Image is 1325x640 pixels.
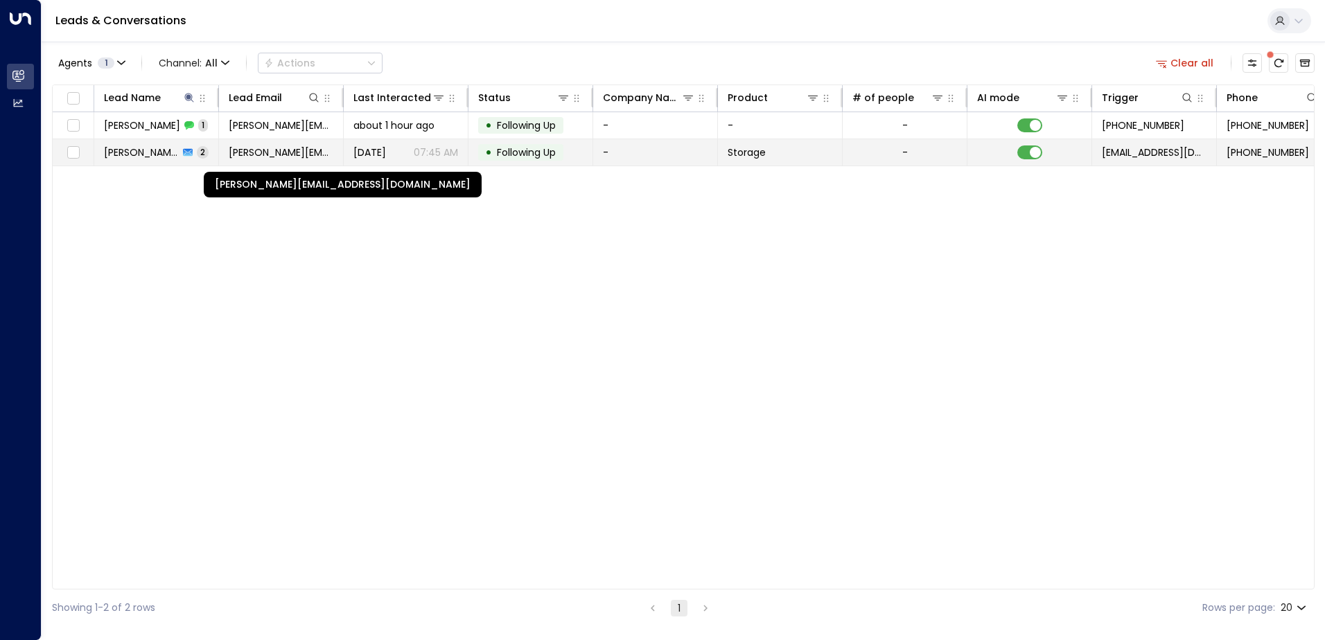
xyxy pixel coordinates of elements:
div: • [485,114,492,137]
div: Phone [1227,89,1258,106]
span: +447472294214 [1227,118,1309,132]
span: 1 [198,119,208,131]
span: Toggle select all [64,90,82,107]
div: Status [478,89,570,106]
div: Company Name [603,89,695,106]
span: Toggle select row [64,144,82,161]
td: - [718,112,843,139]
nav: pagination navigation [644,599,714,616]
label: Rows per page: [1202,601,1275,615]
div: Showing 1-2 of 2 rows [52,601,155,615]
div: AI mode [977,89,1069,106]
div: Lead Email [229,89,282,106]
td: - [593,112,718,139]
span: zoran.dvornic1@gmail.com [229,145,333,159]
div: Product [728,89,768,106]
button: Customize [1243,53,1262,73]
div: Status [478,89,511,106]
span: Menko Mehovic [104,118,180,132]
button: Agents1 [52,53,130,73]
span: Channel: [153,53,235,73]
span: There are new threads available. Refresh the grid to view the latest updates. [1269,53,1288,73]
div: Actions [264,57,315,69]
div: Lead Name [104,89,161,106]
span: leads@space-station.co.uk [1102,145,1206,159]
div: AI mode [977,89,1019,106]
span: Storage [728,145,766,159]
span: Following Up [497,118,556,132]
span: zoran.dvornic1@gmail.com [229,118,333,132]
div: 20 [1281,598,1309,618]
div: Last Interacted [353,89,446,106]
span: All [205,57,218,69]
span: about 1 hour ago [353,118,435,132]
button: page 1 [671,600,687,616]
div: # of people [852,89,945,106]
div: Company Name [603,89,681,106]
span: +447472294214 [1102,118,1184,132]
div: - [902,118,908,132]
button: Channel:All [153,53,235,73]
div: Trigger [1102,89,1194,106]
div: Lead Email [229,89,321,106]
button: Archived Leads [1295,53,1315,73]
div: Last Interacted [353,89,431,106]
div: • [485,141,492,164]
span: 1 [98,57,114,69]
button: Clear all [1150,53,1220,73]
span: 2 [197,146,209,158]
div: Phone [1227,89,1319,106]
div: Button group with a nested menu [258,53,383,73]
span: Following Up [497,145,556,159]
div: Trigger [1102,89,1139,106]
button: Actions [258,53,383,73]
div: - [902,145,908,159]
span: Yesterday [353,145,386,159]
div: # of people [852,89,914,106]
div: Product [728,89,820,106]
span: Menko Mehovic [104,145,179,159]
div: [PERSON_NAME][EMAIL_ADDRESS][DOMAIN_NAME] [204,172,482,197]
span: Toggle select row [64,117,82,134]
a: Leads & Conversations [55,12,186,28]
div: Lead Name [104,89,196,106]
span: Agents [58,58,92,68]
p: 07:45 AM [414,145,458,159]
span: +447472294214 [1227,145,1309,159]
td: - [593,139,718,166]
